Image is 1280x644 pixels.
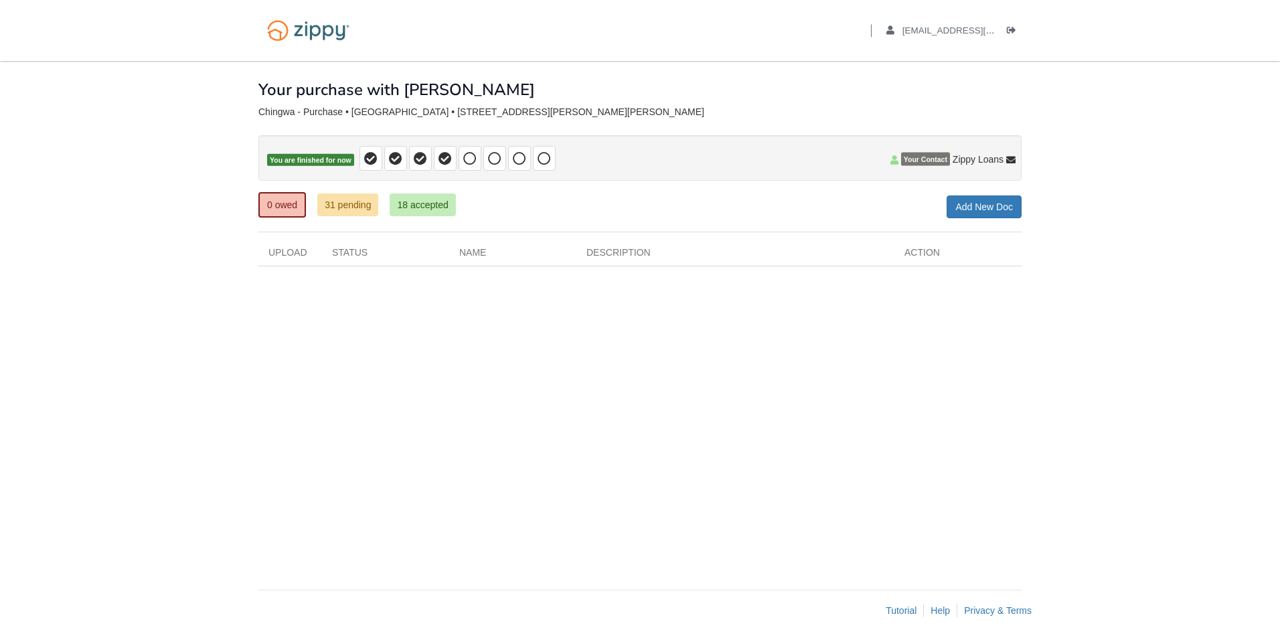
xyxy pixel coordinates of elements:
[258,192,306,218] a: 0 owed
[258,246,322,266] div: Upload
[1007,25,1022,39] a: Log out
[953,153,1004,166] span: Zippy Loans
[258,13,358,48] img: Logo
[576,246,894,266] div: Description
[317,193,378,216] a: 31 pending
[947,195,1022,218] a: Add New Doc
[886,605,916,616] a: Tutorial
[931,605,950,616] a: Help
[322,246,449,266] div: Status
[886,25,1056,39] a: edit profile
[964,605,1032,616] a: Privacy & Terms
[894,246,1022,266] div: Action
[902,25,1056,35] span: achingwa1990@gmail.com
[390,193,455,216] a: 18 accepted
[449,246,576,266] div: Name
[258,106,1022,118] div: Chingwa - Purchase • [GEOGRAPHIC_DATA] • [STREET_ADDRESS][PERSON_NAME][PERSON_NAME]
[258,81,1022,98] h1: Your purchase with [PERSON_NAME]
[267,154,354,167] span: You are finished for now
[901,153,950,166] span: Your Contact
